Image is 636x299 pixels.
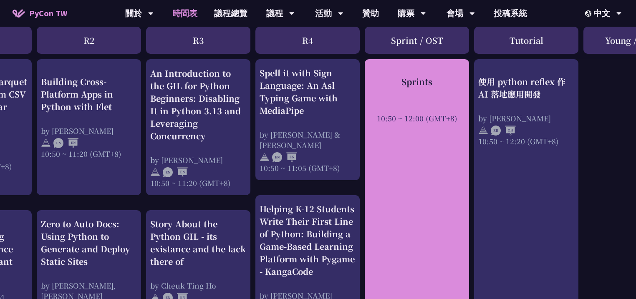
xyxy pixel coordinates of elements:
img: ZHZH.38617ef.svg [491,126,516,136]
img: svg+xml;base64,PHN2ZyB4bWxucz0iaHR0cDovL3d3dy53My5vcmcvMjAwMC9zdmciIHdpZHRoPSIyNCIgaGVpZ2h0PSIyNC... [41,138,51,148]
div: R4 [255,27,360,54]
div: Sprint / OST [365,27,469,54]
div: 使用 python reflex 作 AI 落地應用開發 [478,75,574,100]
div: Story About the Python GIL - its existance and the lack there of [150,218,246,268]
div: by [PERSON_NAME] [41,125,137,136]
div: 10:50 ~ 12:20 (GMT+8) [478,136,574,146]
a: Building Cross-Platform Apps in Python with Flet by [PERSON_NAME] 10:50 ~ 11:20 (GMT+8) [41,67,137,188]
div: Zero to Auto Docs: Using Python to Generate and Deploy Static Sites [41,218,137,268]
div: by Cheuk Ting Ho [150,280,246,291]
img: svg+xml;base64,PHN2ZyB4bWxucz0iaHR0cDovL3d3dy53My5vcmcvMjAwMC9zdmciIHdpZHRoPSIyNCIgaGVpZ2h0PSIyNC... [260,152,270,162]
div: 10:50 ~ 11:20 (GMT+8) [41,148,137,158]
a: Spell it with Sign Language: An Asl Typing Game with MediaPipe by [PERSON_NAME] & [PERSON_NAME] 1... [260,67,356,173]
div: 10:50 ~ 11:20 (GMT+8) [150,178,246,188]
div: by [PERSON_NAME] & [PERSON_NAME] [260,129,356,150]
div: by [PERSON_NAME] [150,155,246,165]
div: Helping K-12 Students Write Their First Line of Python: Building a Game-Based Learning Platform w... [260,203,356,278]
img: svg+xml;base64,PHN2ZyB4bWxucz0iaHR0cDovL3d3dy53My5vcmcvMjAwMC9zdmciIHdpZHRoPSIyNCIgaGVpZ2h0PSIyNC... [150,167,160,177]
span: PyCon TW [29,7,67,20]
div: Building Cross-Platform Apps in Python with Flet [41,75,137,113]
a: PyCon TW [4,3,76,24]
img: ENEN.5a408d1.svg [53,138,78,148]
img: ENEN.5a408d1.svg [272,152,297,162]
img: Locale Icon [585,10,593,17]
img: svg+xml;base64,PHN2ZyB4bWxucz0iaHR0cDovL3d3dy53My5vcmcvMjAwMC9zdmciIHdpZHRoPSIyNCIgaGVpZ2h0PSIyNC... [478,126,488,136]
div: by [PERSON_NAME] [478,113,574,123]
img: ENEN.5a408d1.svg [163,167,188,177]
div: 10:50 ~ 11:05 (GMT+8) [260,163,356,173]
div: An Introduction to the GIL for Python Beginners: Disabling It in Python 3.13 and Leveraging Concu... [150,67,246,142]
div: Tutorial [474,27,578,54]
div: R3 [146,27,250,54]
img: Home icon of PyCon TW 2025 [13,9,25,18]
div: R2 [37,27,141,54]
div: 10:50 ~ 12:00 (GMT+8) [369,113,465,123]
a: An Introduction to the GIL for Python Beginners: Disabling It in Python 3.13 and Leveraging Concu... [150,67,246,188]
div: Sprints [369,75,465,88]
div: Spell it with Sign Language: An Asl Typing Game with MediaPipe [260,67,356,117]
